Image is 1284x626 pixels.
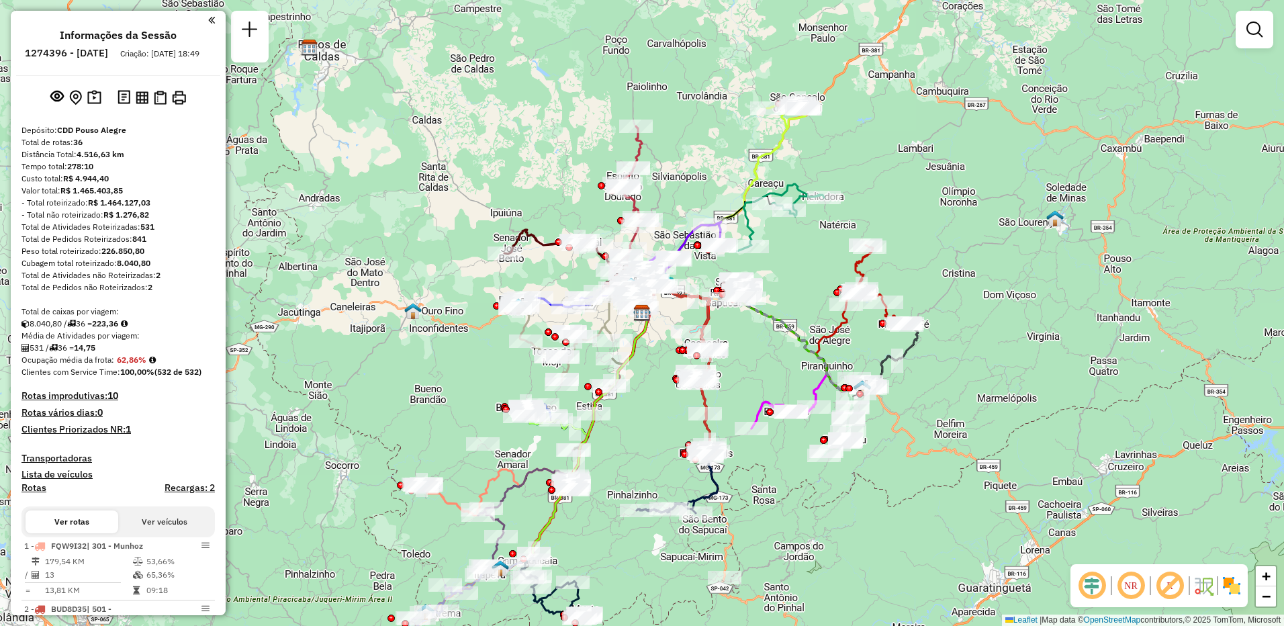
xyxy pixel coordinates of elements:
[21,281,215,294] div: Total de Pedidos não Roteirizados:
[201,605,210,613] em: Opções
[1084,615,1141,625] a: OpenStreetMap
[63,173,109,183] strong: R$ 4.944,40
[146,555,210,568] td: 53,66%
[67,320,76,328] i: Total de rotas
[126,423,131,435] strong: 1
[156,270,160,280] strong: 2
[121,320,128,328] i: Meta Caixas/viagem: 198,60 Diferença: 24,76
[21,306,215,318] div: Total de caixas por viagem:
[146,568,210,582] td: 65,36%
[115,48,205,60] div: Criação: [DATE] 18:49
[21,424,215,435] h4: Clientes Priorizados NR:
[21,344,30,352] i: Total de Atividades
[169,88,189,107] button: Imprimir Rotas
[21,221,215,233] div: Total de Atividades Roteirizadas:
[21,407,215,418] h4: Rotas vários dias:
[133,88,151,106] button: Visualizar relatório de Roteirização
[85,87,104,108] button: Painel de Sugestão
[21,482,46,494] a: Rotas
[21,342,215,354] div: 531 / 36 =
[510,298,527,315] img: Borda da Mata
[44,555,132,568] td: 179,54 KM
[21,453,215,464] h4: Transportadoras
[44,568,132,582] td: 13
[97,406,103,418] strong: 0
[1256,566,1276,586] a: Zoom in
[77,149,124,159] strong: 4.516,63 km
[21,367,120,377] span: Clientes com Service Time:
[87,541,143,551] span: | 301 - Munhoz
[1154,570,1186,602] span: Exibir rótulo
[21,318,215,330] div: 8.040,80 / 36 =
[1256,586,1276,607] a: Zoom out
[1221,575,1242,596] img: Exibir/Ocultar setores
[21,136,215,148] div: Total de rotas:
[1241,16,1268,43] a: Exibir filtros
[417,603,434,621] img: PA Extrema
[44,584,132,597] td: 13,81 KM
[117,258,150,268] strong: 8.040,80
[21,185,215,197] div: Valor total:
[21,320,30,328] i: Cubagem total roteirizado
[21,355,114,365] span: Ocupação média da frota:
[133,557,143,566] i: % de utilização do peso
[66,87,85,108] button: Centralizar mapa no depósito ou ponto de apoio
[107,390,118,402] strong: 10
[60,29,177,42] h4: Informações da Sessão
[151,88,169,107] button: Visualizar Romaneio
[165,482,215,494] h4: Recargas: 2
[1076,570,1108,602] span: Ocultar deslocamento
[21,173,215,185] div: Custo total:
[21,257,215,269] div: Cubagem total roteirizado:
[73,137,83,147] strong: 36
[133,586,140,594] i: Tempo total em rota
[32,571,40,579] i: Total de Atividades
[1193,575,1214,596] img: Fluxo de ruas
[48,87,66,108] button: Exibir sessão original
[21,197,215,209] div: - Total roteirizado:
[92,318,118,328] strong: 223,36
[1040,615,1042,625] span: |
[301,39,318,56] img: CDD Poços de Caldas
[24,584,31,597] td: =
[120,367,154,377] strong: 100,00%
[1262,568,1271,584] span: +
[1115,570,1147,602] span: Ocultar NR
[21,233,215,245] div: Total de Pedidos Roteirizados:
[1046,210,1064,227] img: PA São Lourenço (Varginha)
[115,87,133,108] button: Logs desbloquear sessão
[117,355,146,365] strong: 62,86%
[67,161,93,171] strong: 278:10
[154,367,201,377] strong: (532 de 532)
[103,210,149,220] strong: R$ 1.276,82
[1002,615,1284,626] div: Map data © contributors,© 2025 TomTom, Microsoft
[21,124,215,136] div: Depósito:
[854,379,871,397] img: PA - Itajubá
[21,330,215,342] div: Média de Atividades por viagem:
[201,541,210,549] em: Opções
[24,541,143,551] span: 1 -
[208,12,215,28] a: Clique aqui para minimizar o painel
[26,510,118,533] button: Ver rotas
[88,197,150,208] strong: R$ 1.464.127,03
[74,343,95,353] strong: 14,75
[708,571,741,584] div: Atividade não roteirizada - EDER MARLEY DA ROSA BAR E MERCEARIA
[21,209,215,221] div: - Total não roteirizado:
[140,222,154,232] strong: 531
[466,437,500,451] div: Atividade não roteirizada - MIGUEL SAULO PRADO
[57,125,126,135] strong: CDD Pouso Alegre
[146,584,210,597] td: 09:18
[51,541,87,551] span: FQW9I32
[21,161,215,173] div: Tempo total:
[133,571,143,579] i: % de utilização da cubagem
[21,390,215,402] h4: Rotas improdutivas:
[21,469,215,480] h4: Lista de veículos
[404,302,422,320] img: Pa Ouro Fino
[21,148,215,161] div: Distância Total:
[492,560,509,577] img: Itapeva
[51,604,87,614] span: BUD8D35
[633,304,651,322] img: CDD Pouso Alegre
[21,245,215,257] div: Peso total roteirizado:
[236,16,263,46] a: Nova sessão e pesquisa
